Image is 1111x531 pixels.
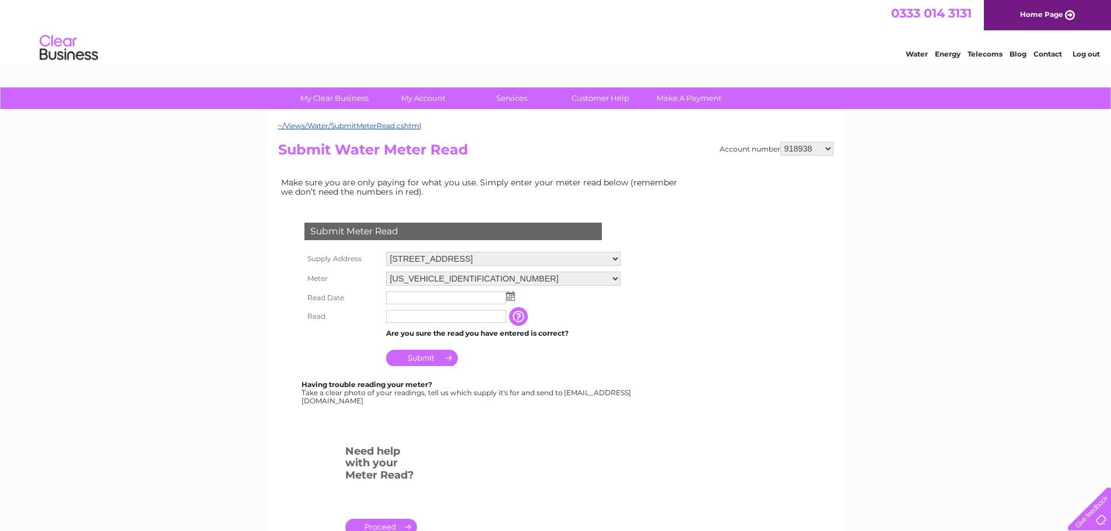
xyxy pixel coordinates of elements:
[304,223,602,240] div: Submit Meter Read
[278,175,686,199] td: Make sure you are only paying for what you use. Simply enter your meter read below (remember we d...
[278,121,421,130] a: ~/Views/Water/SubmitMeterRead.cshtml
[1033,50,1062,58] a: Contact
[383,326,623,341] td: Are you sure the read you have entered is correct?
[1010,50,1026,58] a: Blog
[302,380,432,389] b: Having trouble reading your meter?
[968,50,1003,58] a: Telecoms
[935,50,961,58] a: Energy
[302,307,383,326] th: Read
[375,87,471,109] a: My Account
[281,6,832,57] div: Clear Business is a trading name of Verastar Limited (registered in [GEOGRAPHIC_DATA] No. 3667643...
[891,6,972,20] a: 0333 014 3131
[278,142,833,164] h2: Submit Water Meter Read
[286,87,383,109] a: My Clear Business
[509,307,530,326] input: Information
[302,249,383,269] th: Supply Address
[302,289,383,307] th: Read Date
[302,269,383,289] th: Meter
[552,87,649,109] a: Customer Help
[345,443,417,487] h3: Need help with your Meter Read?
[464,87,560,109] a: Services
[302,381,633,405] div: Take a clear photo of your readings, tell us which supply it's for and send to [EMAIL_ADDRESS][DO...
[906,50,928,58] a: Water
[1073,50,1100,58] a: Log out
[386,350,458,366] input: Submit
[720,142,833,156] div: Account number
[506,291,515,301] img: ...
[39,30,99,66] img: logo.png
[641,87,737,109] a: Make A Payment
